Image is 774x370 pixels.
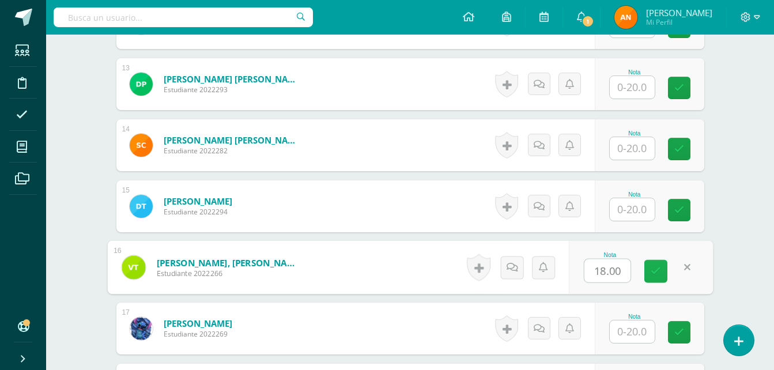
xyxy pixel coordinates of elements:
a: [PERSON_NAME] [164,318,232,329]
div: Nota [609,130,660,137]
input: 0-20.0 [610,198,655,221]
div: Nota [584,252,636,258]
div: Nota [609,191,660,198]
span: Mi Perfil [646,17,712,27]
input: 0-20.0 [610,76,655,99]
span: Estudiante 2022293 [164,85,302,95]
div: Nota [609,69,660,75]
img: 5f1eac71314560e0f20f6c40fd5f0140.png [130,134,153,157]
input: Busca un usuario... [54,7,313,27]
a: [PERSON_NAME] [PERSON_NAME] [164,73,302,85]
input: 0-20.0 [610,320,655,343]
a: [PERSON_NAME], [PERSON_NAME] [156,256,299,269]
span: Estudiante 2022294 [164,207,232,217]
a: [PERSON_NAME] [164,195,232,207]
img: e7730788e8f206745f5132894aa8037a.png [122,255,145,279]
input: 0-20.0 [610,137,655,160]
a: [PERSON_NAME] [PERSON_NAME] [164,134,302,146]
img: 54b23b6154722f9f6becccd9b44b30e1.png [130,317,153,340]
input: 0-20.0 [584,259,630,282]
span: Estudiante 2022266 [156,269,299,279]
span: Estudiante 2022282 [164,146,302,156]
img: e2eba998d453e62cc360d9f73343cee3.png [130,73,153,96]
span: 1 [582,15,594,28]
span: [PERSON_NAME] [646,7,712,18]
img: 0927c29d5ab020248b818dee2c25392f.png [130,195,153,218]
img: 3a38ccc57df8c3e4ccb5f83e14a3f63e.png [614,6,637,29]
div: Nota [609,314,660,320]
span: Estudiante 2022269 [164,329,232,339]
